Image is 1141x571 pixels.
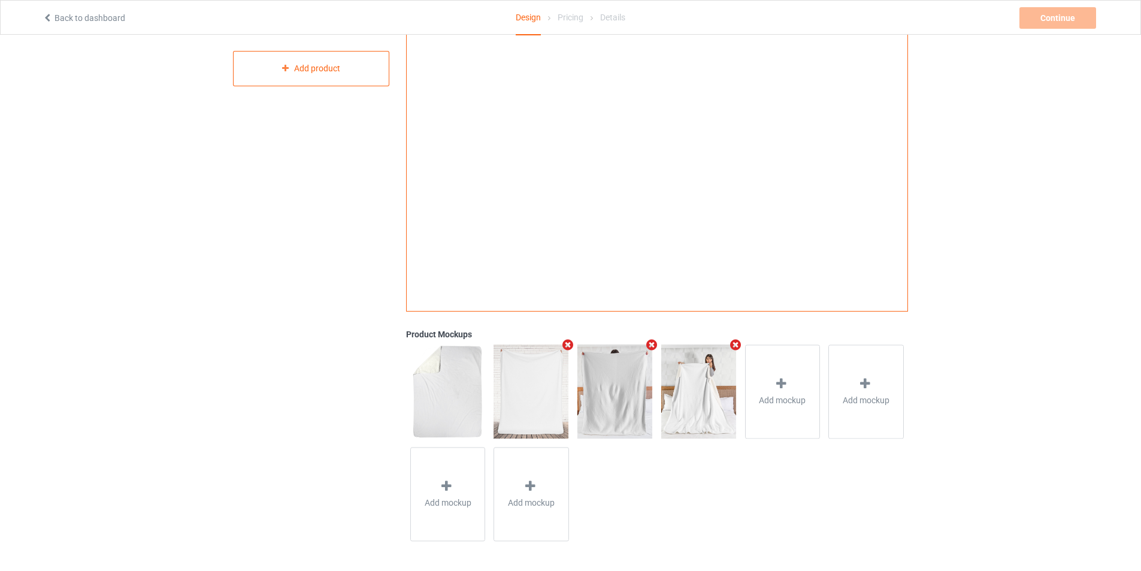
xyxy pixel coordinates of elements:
div: Add mockup [745,345,821,439]
img: regular.jpg [410,345,485,438]
i: Remove mockup [644,339,659,351]
div: Details [600,1,625,34]
a: Back to dashboard [43,13,125,23]
img: regular.jpg [494,345,568,438]
div: Add product [233,51,389,86]
span: Add mockup [759,394,806,406]
span: Add mockup [508,497,555,509]
img: regular.jpg [661,345,736,438]
i: Remove mockup [728,339,743,351]
div: Design [516,1,541,35]
div: Add mockup [494,447,569,541]
span: Add mockup [425,497,471,509]
div: Product Mockups [406,328,908,340]
div: Pricing [558,1,583,34]
img: regular.jpg [577,345,652,438]
i: Remove mockup [561,339,576,351]
div: Add mockup [410,447,486,541]
span: Add mockup [843,394,889,406]
div: Add mockup [828,345,904,439]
